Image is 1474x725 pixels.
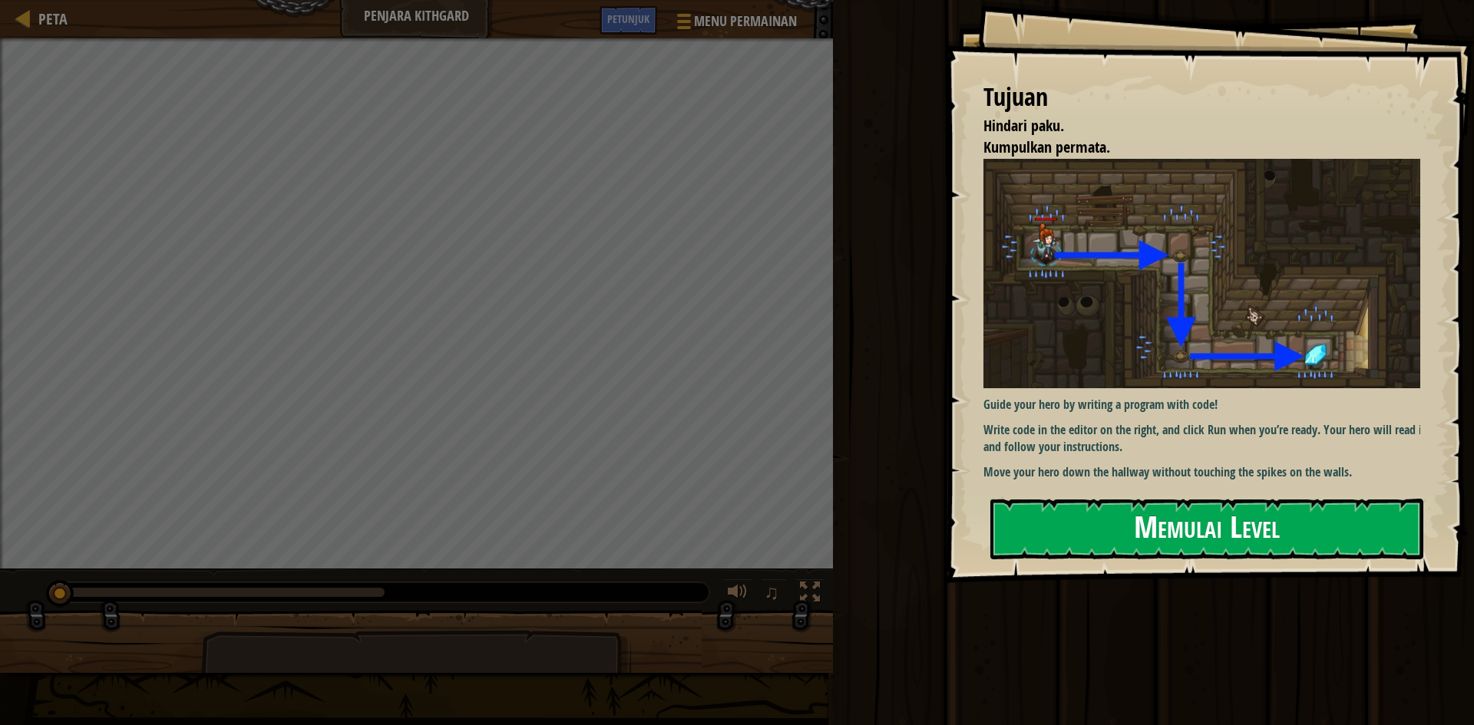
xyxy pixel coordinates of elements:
span: Kumpulkan permata. [983,137,1110,157]
a: Peta [31,8,68,29]
button: Memulai Level [990,499,1423,559]
button: Menu Permainan [665,6,806,42]
div: Tujuan [983,80,1420,115]
p: Write code in the editor on the right, and click Run when you’re ready. Your hero will read it an... [983,421,1432,456]
button: ♫ [761,578,787,610]
span: Peta [38,8,68,29]
p: Guide your hero by writing a program with code! [983,396,1432,414]
img: Dungeons of kithgard [983,159,1432,388]
li: Kumpulkan permata. [964,137,1416,159]
li: Hindari paku. [964,115,1416,137]
span: Menu Permainan [694,12,797,31]
span: Petunjuk [607,12,649,26]
p: Move your hero down the hallway without touching the spikes on the walls. [983,463,1432,481]
span: ♫ [764,581,779,604]
span: Hindari paku. [983,115,1064,136]
button: Atur suara [722,578,753,610]
button: Alihkan layar penuh [795,578,825,610]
